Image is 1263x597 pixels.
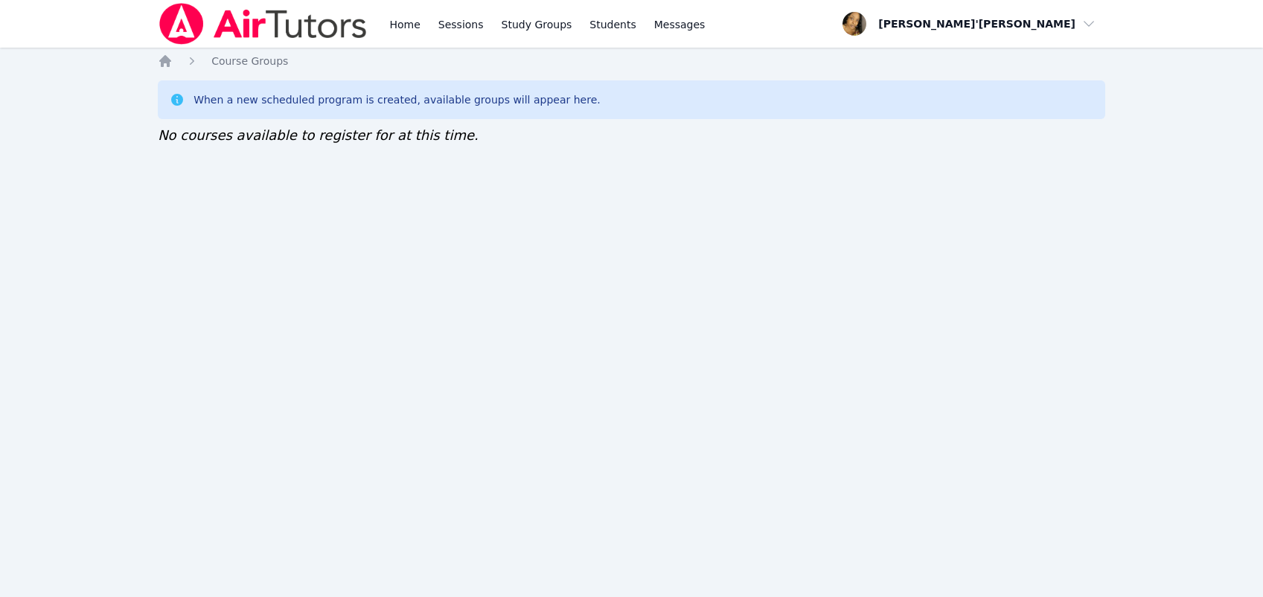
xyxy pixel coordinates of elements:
[158,3,368,45] img: Air Tutors
[211,55,288,67] span: Course Groups
[158,127,479,143] span: No courses available to register for at this time.
[211,54,288,68] a: Course Groups
[654,17,706,32] span: Messages
[194,92,601,107] div: When a new scheduled program is created, available groups will appear here.
[158,54,1105,68] nav: Breadcrumb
